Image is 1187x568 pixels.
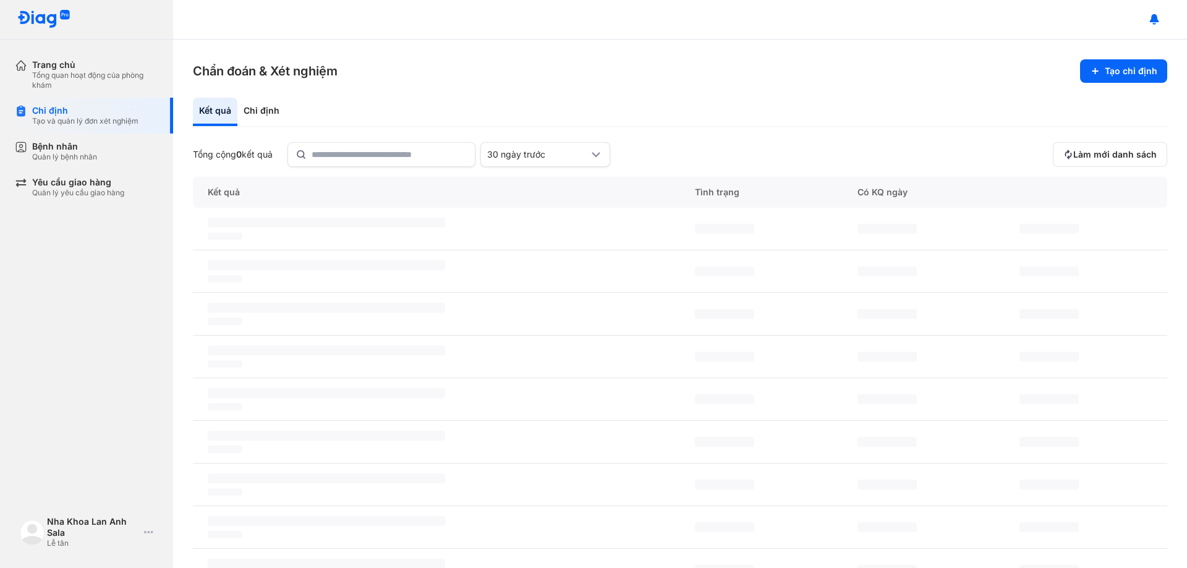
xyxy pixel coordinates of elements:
div: Tạo và quản lý đơn xét nghiệm [32,116,138,126]
span: ‌ [695,266,754,276]
span: ‌ [1019,394,1079,404]
span: ‌ [1019,224,1079,234]
div: Quản lý yêu cầu giao hàng [32,188,124,198]
div: Kết quả [193,177,680,208]
span: ‌ [208,318,242,325]
span: ‌ [857,224,917,234]
span: ‌ [1019,480,1079,490]
span: ‌ [695,522,754,532]
span: ‌ [695,480,754,490]
div: Lễ tân [47,538,139,548]
div: Tổng quan hoạt động của phòng khám [32,70,158,90]
span: ‌ [695,224,754,234]
span: ‌ [857,309,917,319]
span: ‌ [208,446,242,453]
span: ‌ [1019,266,1079,276]
div: Tình trạng [680,177,843,208]
span: ‌ [695,394,754,404]
div: Chỉ định [32,105,138,116]
span: ‌ [857,437,917,447]
span: ‌ [1019,309,1079,319]
span: ‌ [208,531,242,538]
span: ‌ [208,488,242,496]
img: logo [17,10,70,29]
div: Yêu cầu giao hàng [32,177,124,188]
div: 30 ngày trước [487,149,589,160]
span: ‌ [857,266,917,276]
div: Bệnh nhân [32,141,97,152]
span: ‌ [208,473,445,483]
span: ‌ [208,431,445,441]
span: Làm mới danh sách [1073,149,1157,160]
div: Nha Khoa Lan Anh Sala [47,516,139,538]
div: Có KQ ngày [843,177,1005,208]
span: ‌ [695,352,754,362]
span: ‌ [208,260,445,270]
span: ‌ [695,437,754,447]
button: Làm mới danh sách [1053,142,1167,167]
div: Quản lý bệnh nhân [32,152,97,162]
span: ‌ [857,352,917,362]
span: ‌ [857,522,917,532]
div: Chỉ định [237,98,286,126]
h3: Chẩn đoán & Xét nghiệm [193,62,338,80]
button: Tạo chỉ định [1080,59,1167,83]
span: ‌ [1019,352,1079,362]
span: ‌ [208,303,445,313]
span: 0 [236,149,242,159]
span: ‌ [208,388,445,398]
div: Kết quả [193,98,237,126]
div: Tổng cộng kết quả [193,149,273,160]
span: ‌ [1019,437,1079,447]
span: ‌ [208,345,445,355]
span: ‌ [208,218,445,227]
div: Trang chủ [32,59,158,70]
span: ‌ [208,516,445,526]
img: logo [20,520,45,545]
span: ‌ [857,394,917,404]
span: ‌ [208,360,242,368]
span: ‌ [208,232,242,240]
span: ‌ [208,275,242,282]
span: ‌ [695,309,754,319]
span: ‌ [857,480,917,490]
span: ‌ [208,403,242,410]
span: ‌ [1019,522,1079,532]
